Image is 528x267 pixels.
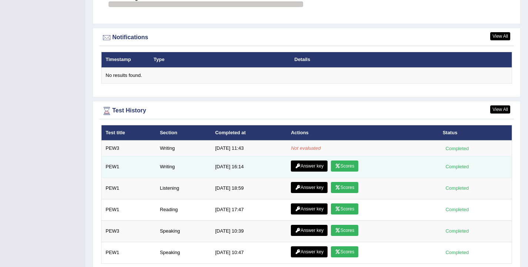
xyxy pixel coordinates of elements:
[156,199,211,220] td: Reading
[156,125,211,141] th: Section
[102,199,156,220] td: PEW1
[211,220,287,242] td: [DATE] 10:39
[287,125,438,141] th: Actions
[102,220,156,242] td: PEW3
[439,125,512,141] th: Status
[211,141,287,156] td: [DATE] 11:43
[291,246,328,257] a: Answer key
[156,220,211,242] td: Speaking
[443,249,472,256] div: Completed
[211,125,287,141] th: Completed at
[102,242,156,263] td: PEW1
[156,242,211,263] td: Speaking
[331,203,358,214] a: Scores
[331,225,358,236] a: Scores
[211,199,287,220] td: [DATE] 17:47
[102,125,156,141] th: Test title
[443,227,472,235] div: Completed
[490,105,510,114] a: View All
[102,156,156,178] td: PEW1
[102,178,156,199] td: PEW1
[102,52,150,68] th: Timestamp
[102,141,156,156] td: PEW3
[290,52,468,68] th: Details
[291,160,328,172] a: Answer key
[101,32,512,43] div: Notifications
[331,246,358,257] a: Scores
[443,184,472,192] div: Completed
[106,72,508,79] div: No results found.
[443,163,472,170] div: Completed
[156,156,211,178] td: Writing
[150,52,290,68] th: Type
[156,141,211,156] td: Writing
[156,178,211,199] td: Listening
[331,182,358,193] a: Scores
[490,32,510,40] a: View All
[101,105,512,116] div: Test History
[291,182,328,193] a: Answer key
[211,156,287,178] td: [DATE] 16:14
[211,178,287,199] td: [DATE] 18:59
[291,203,328,214] a: Answer key
[443,145,472,152] div: Completed
[443,206,472,213] div: Completed
[291,225,328,236] a: Answer key
[211,242,287,263] td: [DATE] 10:47
[331,160,358,172] a: Scores
[291,145,321,151] em: Not evaluated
